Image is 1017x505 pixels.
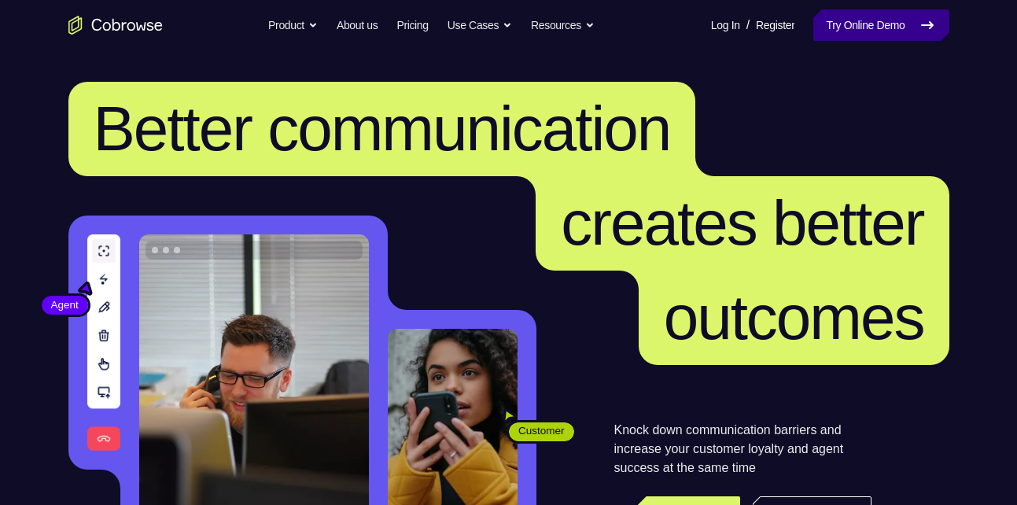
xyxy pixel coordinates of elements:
[396,9,428,41] a: Pricing
[813,9,949,41] a: Try Online Demo
[268,9,318,41] button: Product
[68,16,163,35] a: Go to the home page
[711,9,740,41] a: Log In
[664,282,924,352] span: outcomes
[94,94,671,164] span: Better communication
[448,9,512,41] button: Use Cases
[614,421,871,477] p: Knock down communication barriers and increase your customer loyalty and agent success at the sam...
[746,16,750,35] span: /
[561,188,923,258] span: creates better
[531,9,595,41] button: Resources
[756,9,794,41] a: Register
[337,9,378,41] a: About us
